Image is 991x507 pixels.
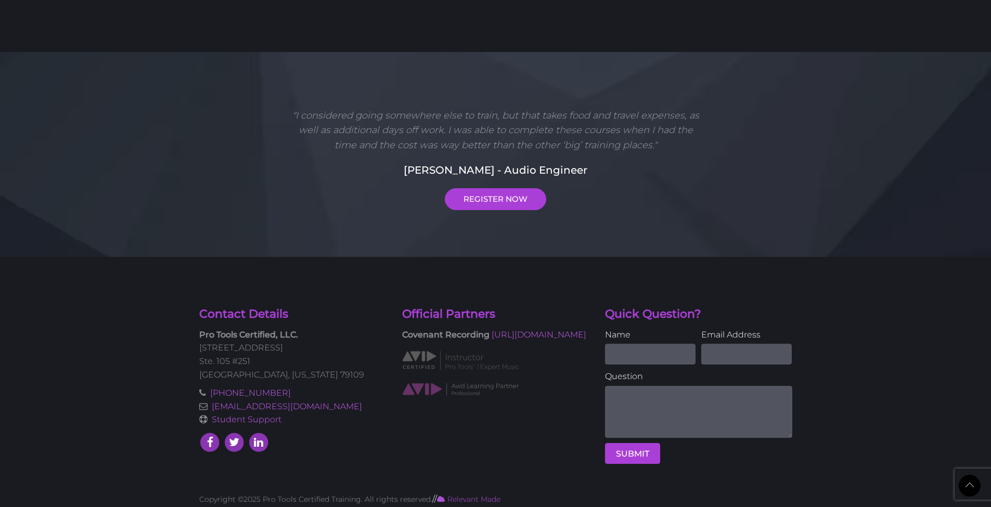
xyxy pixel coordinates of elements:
h5: [PERSON_NAME] - Audio Engineer [199,162,792,178]
a: Back to Top [959,475,981,497]
h4: Quick Question? [605,306,792,322]
button: SUBMIT [605,443,660,464]
label: Question [605,370,792,383]
a: [EMAIL_ADDRESS][DOMAIN_NAME] [212,401,362,411]
label: Name [605,328,696,342]
p: [STREET_ADDRESS] Ste. 105 #251 [GEOGRAPHIC_DATA], [US_STATE] 79109 [199,328,387,381]
a: Student Support [212,414,281,424]
label: Email Address [701,328,792,342]
div: // [191,492,800,506]
h4: Official Partners [402,306,589,322]
a: [PHONE_NUMBER] [210,388,291,398]
strong: Pro Tools Certified, LLC. [199,330,298,340]
strong: Covenant Recording [402,330,490,340]
p: "I considered going somewhere else to train, but that takes food and travel expenses, as well as ... [288,108,703,153]
img: AVID Expert Instructor classification logo [402,349,519,371]
img: AVID Learning Partner classification logo [402,382,519,396]
a: REGISTER NOW [445,188,546,210]
span: Copyright ©2025 Pro Tools Certified Training. All rights reserved. [199,495,432,504]
h4: Contact Details [199,306,387,322]
a: Relevant Made [437,495,500,504]
a: [URL][DOMAIN_NAME] [492,330,586,340]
